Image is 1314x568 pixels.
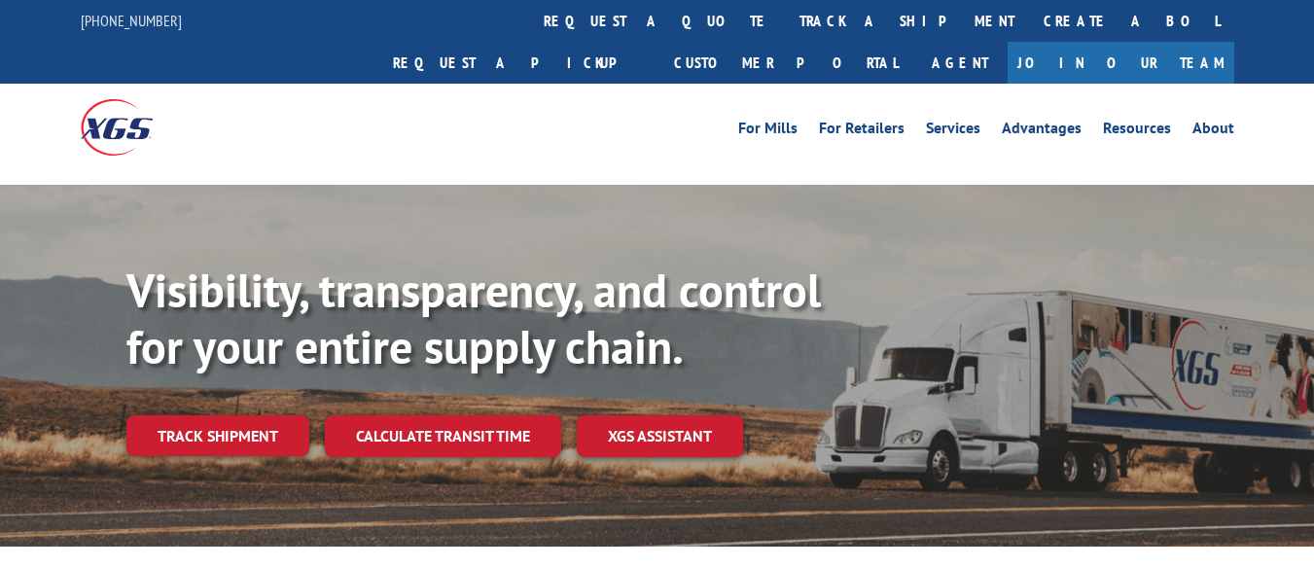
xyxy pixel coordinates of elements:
a: Agent [912,42,1008,84]
b: Visibility, transparency, and control for your entire supply chain. [126,260,821,376]
a: XGS ASSISTANT [577,415,743,457]
a: [PHONE_NUMBER] [81,11,182,30]
a: About [1192,121,1234,142]
a: Join Our Team [1008,42,1234,84]
a: For Retailers [819,121,905,142]
a: Request a pickup [378,42,659,84]
a: Advantages [1002,121,1082,142]
a: Calculate transit time [325,415,561,457]
a: For Mills [738,121,798,142]
a: Resources [1103,121,1171,142]
a: Services [926,121,980,142]
a: Track shipment [126,415,309,456]
a: Customer Portal [659,42,912,84]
